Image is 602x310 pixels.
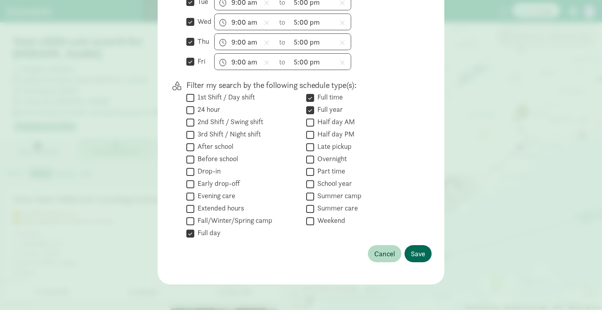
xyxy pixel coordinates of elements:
[374,248,395,259] span: Cancel
[194,92,255,102] label: 1st Shift / Day shift
[279,57,286,67] span: to
[290,14,351,30] input: 5:00 pm
[405,245,432,262] button: Save
[314,166,345,176] label: Part time
[194,179,240,188] label: Early drop-off
[314,129,354,139] label: Half day PM
[194,105,220,114] label: 24 hour
[194,129,261,139] label: 3rd Shift / Night shift
[215,54,275,70] input: 7:00 am
[215,14,275,30] input: 7:00 am
[314,142,352,151] label: Late pickup
[194,17,211,26] label: wed
[194,57,205,66] label: fri
[411,248,425,259] span: Save
[186,80,419,91] p: Filter my search by the following schedule type(s):
[194,142,233,151] label: After school
[314,179,352,188] label: School year
[290,54,351,70] input: 5:00 pm
[314,203,358,213] label: Summer care
[314,105,343,114] label: Full year
[194,154,238,164] label: Before school
[194,216,272,225] label: Fall/Winter/Spring camp
[194,203,244,213] label: Extended hours
[314,191,362,201] label: Summer camp
[314,92,343,102] label: Full time
[194,191,235,201] label: Evening care
[215,34,275,50] input: 7:00 am
[290,34,351,50] input: 5:00 pm
[194,117,263,127] label: 2nd Shift / Swing shift
[194,228,221,238] label: Full day
[314,216,345,225] label: Weekend
[279,17,286,27] span: to
[194,37,209,46] label: thu
[279,37,286,47] span: to
[368,245,401,262] button: Cancel
[194,166,221,176] label: Drop-in
[314,154,347,164] label: Overnight
[314,117,355,127] label: Half day AM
